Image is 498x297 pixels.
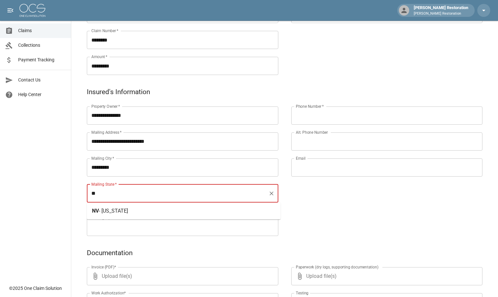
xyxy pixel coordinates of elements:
[91,181,117,187] label: Mailing State
[18,91,66,98] span: Help Center
[296,130,328,135] label: Alt. Phone Number
[4,4,17,17] button: open drawer
[296,104,324,109] label: Phone Number
[306,267,465,285] span: Upload file(s)
[91,155,114,161] label: Mailing City
[91,215,113,220] label: Mailing Zip
[102,267,261,285] span: Upload file(s)
[18,77,66,83] span: Contact Us
[91,54,108,59] label: Amount
[411,5,471,16] div: [PERSON_NAME] Restoration
[92,208,99,214] span: NV
[91,104,120,109] label: Property Owner
[19,4,45,17] img: ocs-logo-white-transparent.png
[296,155,306,161] label: Email
[91,28,118,33] label: Claim Number
[9,285,62,291] div: © 2025 One Claim Solution
[267,189,276,198] button: Clear
[296,290,308,296] label: Testing
[99,208,128,214] span: - [US_STATE]
[91,264,116,270] label: Invoice (PDF)*
[296,264,378,270] label: Paperwork (dry logs, supporting documentation)
[91,290,126,296] label: Work Authorization*
[414,11,468,17] p: [PERSON_NAME] Restoration
[18,27,66,34] span: Claims
[18,56,66,63] span: Payment Tracking
[18,42,66,49] span: Collections
[91,130,122,135] label: Mailing Address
